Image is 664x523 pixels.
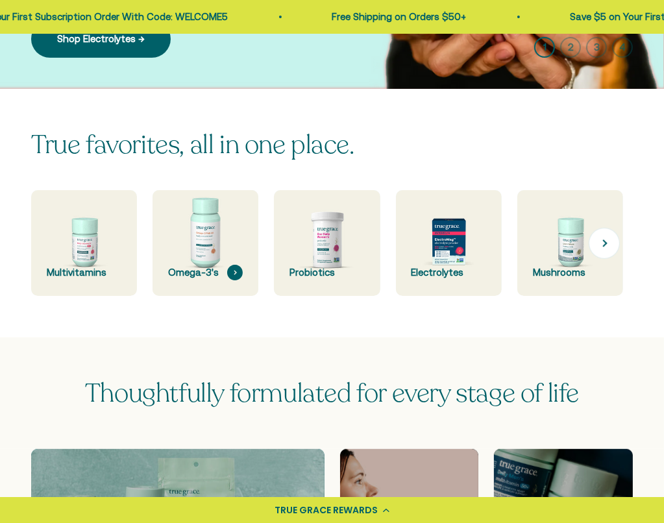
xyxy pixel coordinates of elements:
[560,37,581,58] button: 2
[275,504,378,517] div: TRUE GRACE REWARDS
[612,37,633,58] button: 4
[396,190,502,296] a: Electrolytes
[274,190,380,296] a: Probiotics
[586,37,607,58] button: 3
[289,265,364,280] div: Probiotics
[315,11,450,22] a: Free Shipping on Orders $50+
[47,265,121,280] div: Multivitamins
[31,20,171,58] a: Shop Electrolytes →
[31,127,354,162] split-lines: True favorites, all in one place.
[85,376,579,411] span: Thoughtfully formulated for every stage of life
[153,190,258,296] a: Omega-3's
[533,265,608,280] div: Mushrooms
[412,265,486,280] div: Electrolytes
[168,265,243,280] div: Omega-3's
[31,190,137,296] a: Multivitamins
[534,37,555,58] button: 1
[517,190,623,296] a: Mushrooms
